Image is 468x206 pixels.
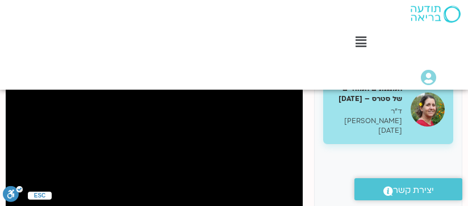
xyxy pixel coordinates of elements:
a: יצירת קשר [354,178,462,200]
img: המנגנונים המוחיים של סטרס – 30.9.25 [411,93,445,127]
p: ד"ר [PERSON_NAME] [332,107,402,126]
span: יצירת קשר [393,183,434,198]
h5: המנגנונים המוחיים של סטרס – [DATE] [332,83,402,104]
p: [DATE] [332,126,402,136]
img: תודעה בריאה [411,6,461,23]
